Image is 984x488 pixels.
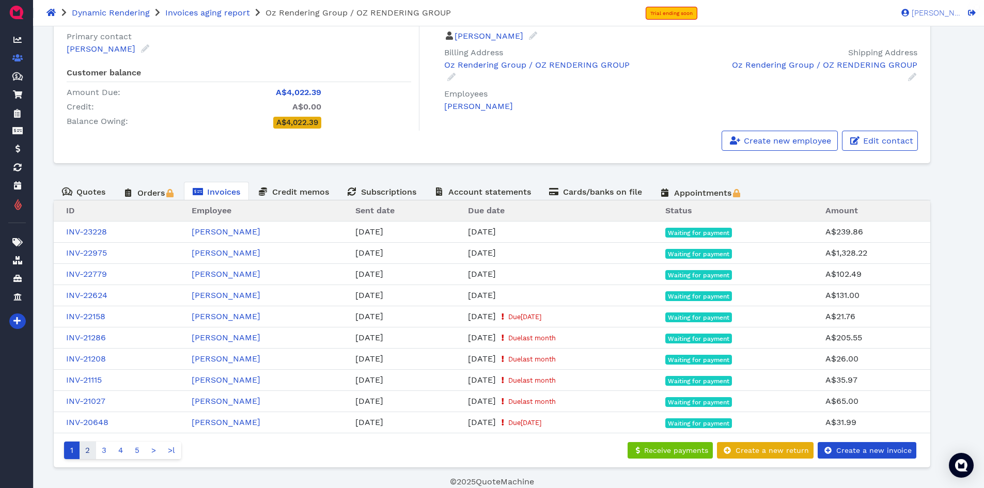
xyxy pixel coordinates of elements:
a: [PERSON_NAME] [192,333,260,342]
span: Invoices aging report [165,8,250,18]
span: Waiting for payment [668,230,729,236]
span: Subscriptions [361,187,416,197]
span: [DATE] [468,375,496,385]
span: last month [521,334,556,342]
a: Invoices [184,182,249,202]
span: Waiting for payment [668,336,729,342]
span: Appointments [674,188,731,198]
a: Create new employee [722,131,838,151]
a: Go to page number 2 [79,442,96,460]
span: A$35.97 [825,375,857,385]
a: Orders [114,182,184,204]
span: [DATE] [355,354,383,364]
button: Create a new return [717,442,814,459]
span: A$4,022.39 [276,87,321,97]
a: Edit contact [842,131,918,151]
tspan: $ [65,188,68,194]
a: INV-22624 [66,290,107,300]
span: [DATE] [468,311,496,321]
span: [DATE] [355,333,383,342]
div: Oz Rendering Group / OZ RENDERING GROUP [444,59,675,71]
span: Billing Address [444,48,503,57]
a: INV-22158 [66,311,105,321]
span: [DATE] [468,269,496,279]
span: [DATE] [355,375,383,385]
span: Balance Owing: [67,116,128,126]
a: Cards/banks on file [540,182,651,202]
a: Oz Rendering Group / OZ RENDERING GROUP [691,59,917,82]
a: [PERSON_NAME] [444,101,513,111]
a: [PERSON_NAME] [192,269,260,279]
button: Create a new invoice [818,442,916,459]
span: [PERSON_NAME] [909,9,961,17]
span: Oz Rendering Group / OZ RENDERING GROUP [265,8,451,18]
a: Credit memos [249,182,338,202]
span: Invoices [207,187,240,197]
a: [PERSON_NAME] [455,31,538,41]
span: [DATE] [468,354,496,364]
a: Dynamic Rendering [72,8,150,18]
span: last month [521,355,556,363]
a: INV-21286 [66,333,106,342]
span: ID [66,206,75,215]
span: [DATE] [521,313,541,321]
img: QuoteM_icon_flat.png [8,4,25,21]
span: Account statements [448,187,531,197]
span: A$205.55 [825,333,862,342]
span: Waiting for payment [668,251,729,257]
span: Employee [192,206,231,215]
span: Create a new return [734,446,809,454]
a: Account statements [425,182,540,202]
a: Go to page number 3 [96,442,113,460]
tspan: $ [15,73,18,78]
span: [DATE] [355,269,383,279]
a: INV-22975 [66,248,107,258]
span: A$239.86 [825,227,863,237]
span: Primary contact [67,32,132,41]
span: Due [508,334,556,342]
span: [DATE] [355,227,383,237]
a: Go to page number 5 [129,442,146,460]
span: Amount Due: [67,87,120,97]
a: INV-20648 [66,417,108,427]
a: [PERSON_NAME] [192,375,260,385]
a: [PERSON_NAME] [192,354,260,364]
span: Credit memos [272,187,329,197]
span: Create new employee [742,136,831,146]
a: INV-23228 [66,227,107,237]
span: [DATE] [468,248,496,258]
div: Oz Rendering Group / OZ RENDERING GROUP [691,59,917,71]
span: Due [508,355,556,363]
span: [DATE] [521,419,541,427]
a: [PERSON_NAME] [192,417,260,427]
h6: Customer balance [67,68,411,82]
span: Orders [137,188,165,198]
span: Waiting for payment [668,293,729,300]
span: A$131.00 [825,290,860,300]
a: Appointments [651,182,751,204]
a: [PERSON_NAME] [896,8,961,17]
img: lightspeed_flame_logo.png [13,198,23,211]
span: A$26.00 [825,354,858,364]
span: [DATE] [355,248,383,258]
span: Quotes [76,187,105,197]
span: A$1,328.22 [825,248,867,258]
div: Open Intercom Messenger [949,453,974,478]
a: [PERSON_NAME] [192,311,260,321]
a: INV-21115 [66,375,102,385]
a: INV-21208 [66,354,106,364]
span: Trial ending soon [650,10,693,16]
span: [DATE] [468,227,496,237]
span: Status [665,206,692,215]
span: A$0.00 [292,102,321,112]
span: [DATE] [468,396,496,406]
span: Employees [444,89,488,99]
footer: © 2025 QuoteMachine [53,476,930,488]
span: last month [521,376,556,384]
a: Go to next page [145,442,162,460]
a: [PERSON_NAME] [192,396,260,406]
span: Due [508,398,556,405]
span: Due [508,376,556,384]
span: Cards/banks on file [563,187,642,197]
